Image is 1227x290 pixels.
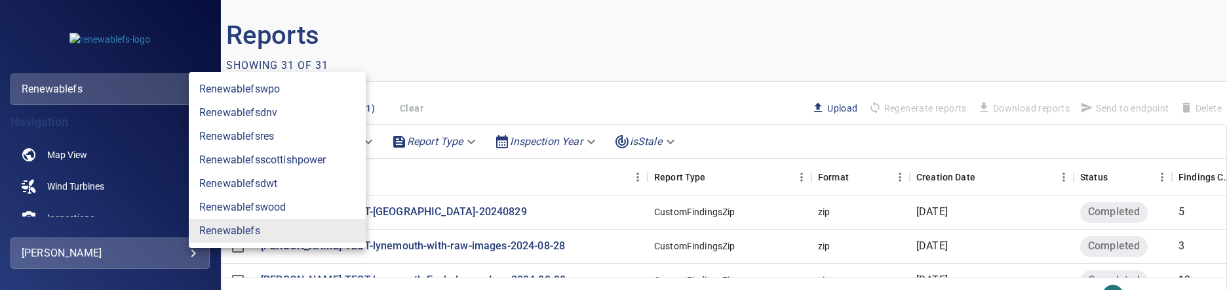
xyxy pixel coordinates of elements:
[189,125,366,148] a: renewablefsres
[189,148,366,172] a: renewablefsscottishpower
[189,77,366,101] a: renewablefswpo
[189,196,366,219] a: renewablefswood
[189,101,366,125] a: renewablefsdnv
[189,172,366,196] a: renewablefsdwt
[189,219,366,243] a: renewablefs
